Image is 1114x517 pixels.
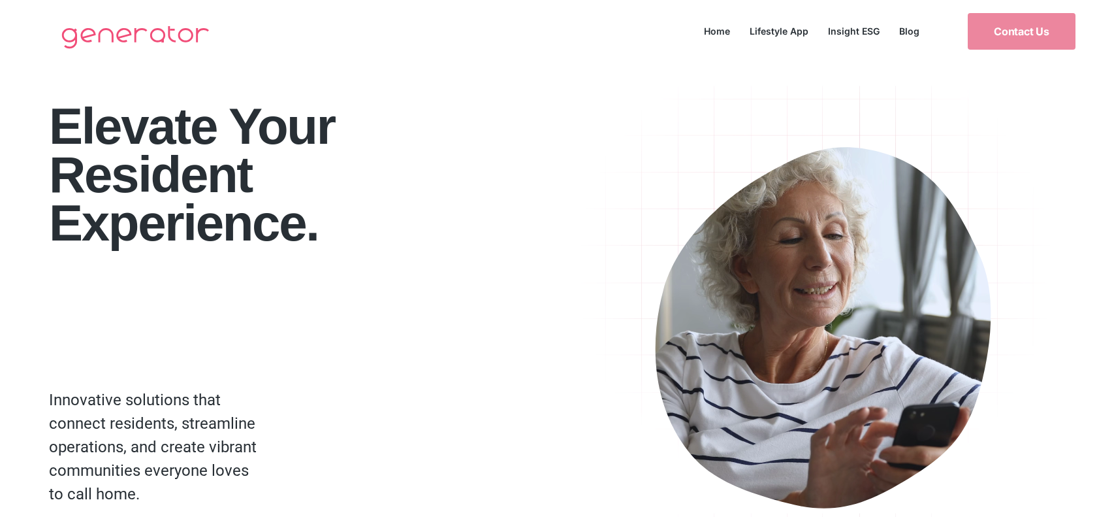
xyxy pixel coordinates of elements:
a: Contact Us [968,13,1075,50]
p: Innovative solutions that connect residents, streamline operations, and create vibrant communitie... [49,388,266,506]
a: Home [694,22,740,40]
a: Insight ESG [818,22,889,40]
a: Lifestyle App [740,22,818,40]
h1: Elevate your Resident Experience. [49,102,568,247]
span: Contact Us [994,26,1049,37]
nav: Menu [694,22,929,40]
a: Blog [889,22,929,40]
